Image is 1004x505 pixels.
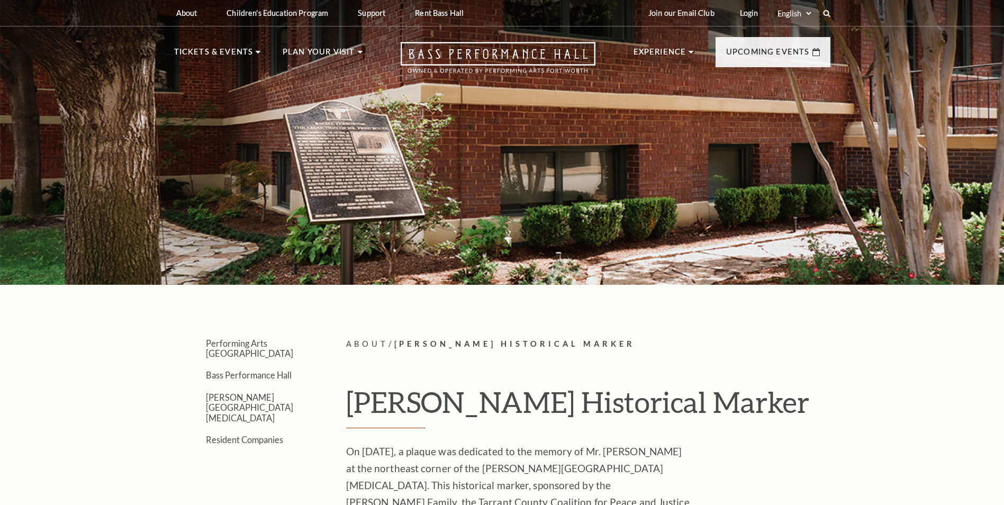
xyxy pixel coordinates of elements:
[174,46,254,65] p: Tickets & Events
[283,46,355,65] p: Plan Your Visit
[176,8,197,17] p: About
[726,46,810,65] p: Upcoming Events
[206,435,283,445] a: Resident Companies
[206,370,292,380] a: Bass Performance Hall
[346,338,830,351] p: /
[346,385,830,428] h1: [PERSON_NAME] Historical Marker
[206,392,293,423] a: [PERSON_NAME][GEOGRAPHIC_DATA][MEDICAL_DATA]
[358,8,385,17] p: Support
[775,8,813,19] select: Select:
[346,339,388,348] span: About
[206,338,293,358] a: Performing Arts [GEOGRAPHIC_DATA]
[227,8,328,17] p: Children's Education Program
[415,8,464,17] p: Rent Bass Hall
[634,46,686,65] p: Experience
[394,339,636,348] span: [PERSON_NAME] Historical Marker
